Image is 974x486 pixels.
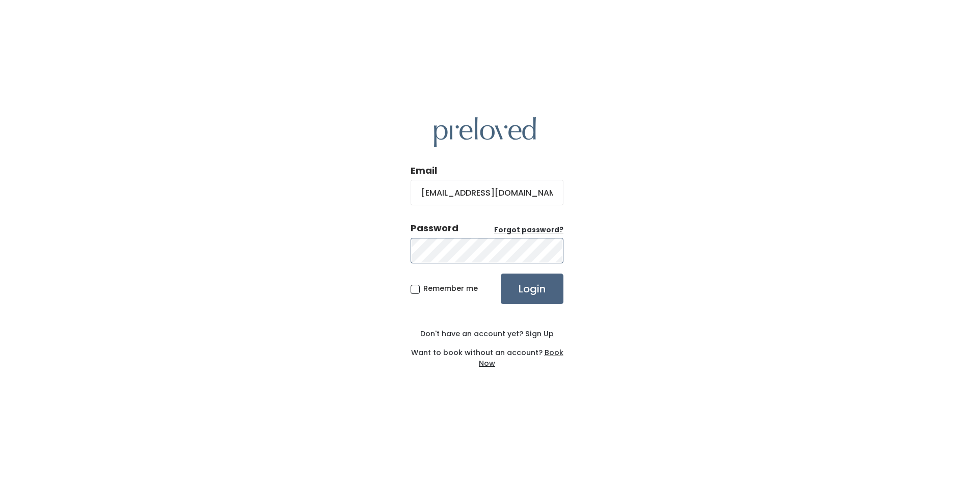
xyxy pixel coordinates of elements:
[411,164,437,177] label: Email
[423,283,478,293] span: Remember me
[479,347,563,368] a: Book Now
[501,274,563,304] input: Login
[525,329,554,339] u: Sign Up
[434,117,536,147] img: preloved logo
[411,329,563,339] div: Don't have an account yet?
[494,225,563,235] a: Forgot password?
[411,339,563,369] div: Want to book without an account?
[411,222,458,235] div: Password
[523,329,554,339] a: Sign Up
